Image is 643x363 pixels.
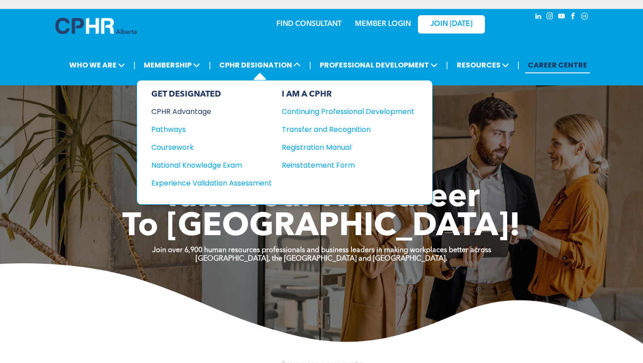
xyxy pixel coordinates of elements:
[355,21,411,28] a: MEMBER LOGIN
[151,106,272,117] a: CPHR Advantage
[217,57,303,73] span: CPHR DESIGNATION
[122,211,521,243] span: To [GEOGRAPHIC_DATA]!
[134,56,136,74] li: |
[151,177,260,189] div: Experience Validation Assessment
[151,124,272,135] a: Pathways
[276,21,342,28] a: FIND CONSULTANT
[282,89,414,99] div: I AM A CPHR
[317,57,440,73] span: PROFESSIONAL DEVELOPMENT
[55,18,137,34] img: A blue and white logo for cp alberta
[446,56,448,74] li: |
[282,124,401,135] div: Transfer and Recognition
[151,142,272,153] a: Coursework
[533,11,543,23] a: linkedin
[209,56,211,74] li: |
[196,255,447,262] strong: [GEOGRAPHIC_DATA], the [GEOGRAPHIC_DATA] and [GEOGRAPHIC_DATA].
[282,160,414,171] a: Reinstatement Form
[151,124,260,135] div: Pathways
[282,106,401,117] div: Continuing Professional Development
[418,15,485,34] a: JOIN [DATE]
[282,124,414,135] a: Transfer and Recognition
[151,89,272,99] div: GET DESIGNATED
[545,11,555,23] a: instagram
[282,106,414,117] a: Continuing Professional Development
[151,160,260,171] div: National Knowledge Exam
[454,57,512,73] span: RESOURCES
[580,11,589,23] a: Social network
[67,57,128,73] span: WHO WE ARE
[141,57,203,73] span: MEMBERSHIP
[525,57,590,73] a: CAREER CENTRE
[568,11,578,23] a: facebook
[309,56,311,74] li: |
[556,11,566,23] a: youtube
[151,106,260,117] div: CPHR Advantage
[430,20,472,29] span: JOIN [DATE]
[282,142,401,153] div: Registration Manual
[518,56,520,74] li: |
[151,160,272,171] a: National Knowledge Exam
[152,247,491,254] strong: Join over 6,900 human resources professionals and business leaders in making workplaces better ac...
[151,142,260,153] div: Coursework
[282,142,414,153] a: Registration Manual
[151,177,272,189] a: Experience Validation Assessment
[282,160,401,171] div: Reinstatement Form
